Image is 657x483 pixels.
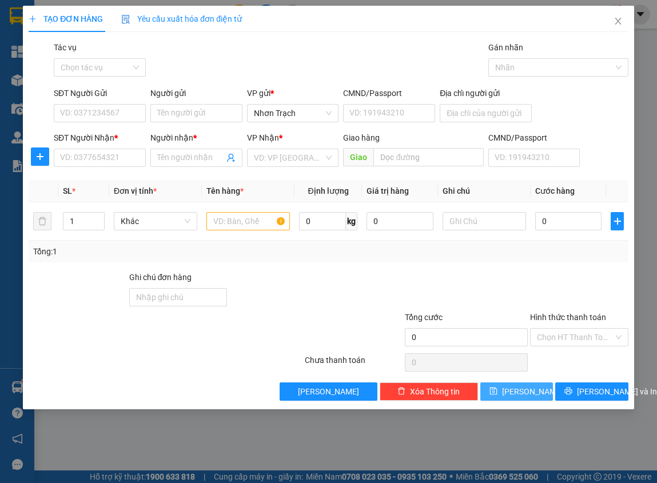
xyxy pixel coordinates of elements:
span: delete [397,387,405,396]
input: Dọc đường [373,148,483,166]
span: printer [564,387,572,396]
input: Địa chỉ của người gửi [440,104,532,122]
img: icon [121,15,130,24]
div: VP gửi [247,87,339,99]
span: TẠO ĐƠN HÀNG [29,14,103,23]
button: Close [602,6,634,38]
span: [PERSON_NAME] và In [577,385,657,398]
span: Đơn vị tính [114,186,157,195]
button: plus [611,212,623,230]
span: Giao hàng [343,133,380,142]
span: Giao [343,148,373,166]
button: delete [33,212,51,230]
label: Ghi chú đơn hàng [129,273,192,282]
span: Nhơn Trạch [254,105,332,122]
span: Khác [121,213,190,230]
input: Ghi Chú [443,212,526,230]
input: 0 [367,212,433,230]
span: Tổng cước [405,313,443,322]
div: SĐT Người Gửi [54,87,146,99]
div: Chưa thanh toán [304,354,404,374]
div: Người nhận [150,131,242,144]
span: save [489,387,497,396]
span: plus [611,217,623,226]
button: plus [31,147,49,166]
th: Ghi chú [438,180,531,202]
span: Giá trị hàng [367,186,409,195]
div: Địa chỉ người gửi [440,87,532,99]
div: CMND/Passport [343,87,435,99]
span: SL [63,186,72,195]
label: Tác vụ [54,43,77,52]
label: Gán nhãn [488,43,523,52]
span: Định lượng [308,186,349,195]
div: CMND/Passport [488,131,580,144]
span: Tên hàng [206,186,244,195]
input: Ghi chú đơn hàng [129,288,227,306]
span: [PERSON_NAME] [502,385,563,398]
input: VD: Bàn, Ghế [206,212,290,230]
div: Người gửi [150,87,242,99]
button: save[PERSON_NAME] [480,382,554,401]
button: printer[PERSON_NAME] và In [555,382,628,401]
span: [PERSON_NAME] [298,385,359,398]
label: Hình thức thanh toán [530,313,606,322]
span: Xóa Thông tin [410,385,460,398]
span: kg [346,212,357,230]
span: close [614,17,623,26]
button: deleteXóa Thông tin [380,382,477,401]
span: VP Nhận [247,133,279,142]
span: Cước hàng [535,186,575,195]
span: plus [31,152,49,161]
div: SĐT Người Nhận [54,131,146,144]
div: Tổng: 1 [33,245,254,258]
button: [PERSON_NAME] [280,382,377,401]
span: Yêu cầu xuất hóa đơn điện tử [121,14,242,23]
span: plus [29,15,37,23]
span: user-add [226,153,236,162]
